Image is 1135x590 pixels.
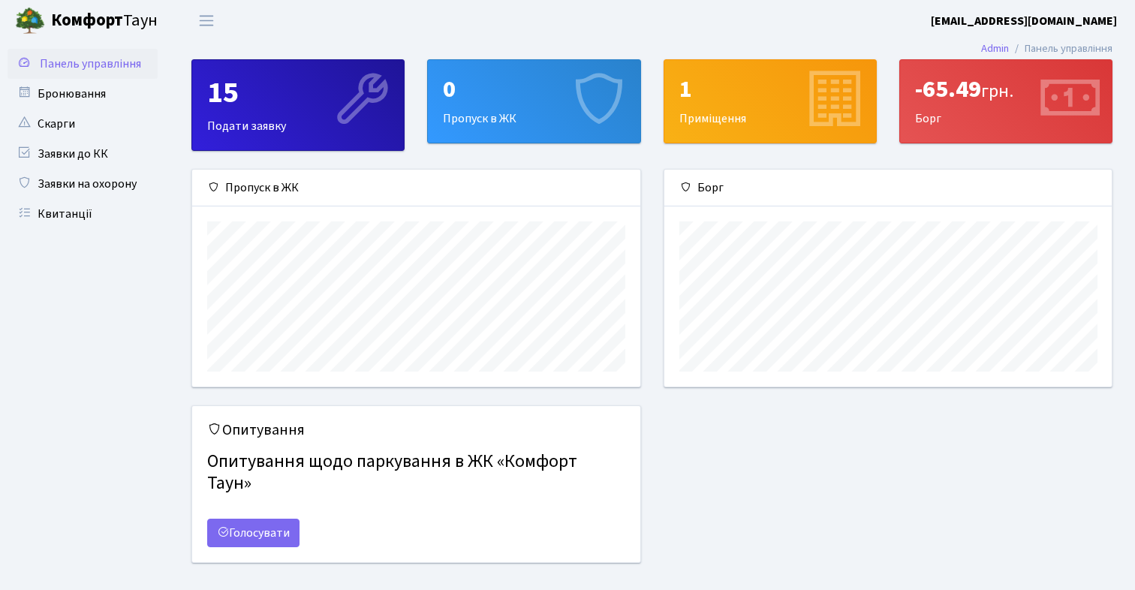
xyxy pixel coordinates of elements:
span: Таун [51,8,158,34]
a: Квитанції [8,199,158,229]
h4: Опитування щодо паркування в ЖК «Комфорт Таун» [207,445,625,501]
div: Приміщення [664,60,876,143]
a: 15Подати заявку [191,59,405,151]
div: 15 [207,75,389,111]
img: logo.png [15,6,45,36]
a: Заявки на охорону [8,169,158,199]
a: Голосувати [207,519,300,547]
a: Скарги [8,109,158,139]
a: 1Приміщення [664,59,877,143]
a: [EMAIL_ADDRESS][DOMAIN_NAME] [931,12,1117,30]
div: Подати заявку [192,60,404,150]
li: Панель управління [1009,41,1112,57]
h5: Опитування [207,421,625,439]
div: -65.49 [915,75,1097,104]
a: Бронювання [8,79,158,109]
a: Admin [981,41,1009,56]
div: Борг [664,170,1112,206]
div: Пропуск в ЖК [428,60,640,143]
div: 1 [679,75,861,104]
b: [EMAIL_ADDRESS][DOMAIN_NAME] [931,13,1117,29]
b: Комфорт [51,8,123,32]
button: Переключити навігацію [188,8,225,33]
nav: breadcrumb [959,33,1135,65]
div: 0 [443,75,625,104]
a: Панель управління [8,49,158,79]
div: Борг [900,60,1112,143]
a: 0Пропуск в ЖК [427,59,640,143]
a: Заявки до КК [8,139,158,169]
span: Панель управління [40,56,141,72]
span: грн. [981,78,1013,104]
div: Пропуск в ЖК [192,170,640,206]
